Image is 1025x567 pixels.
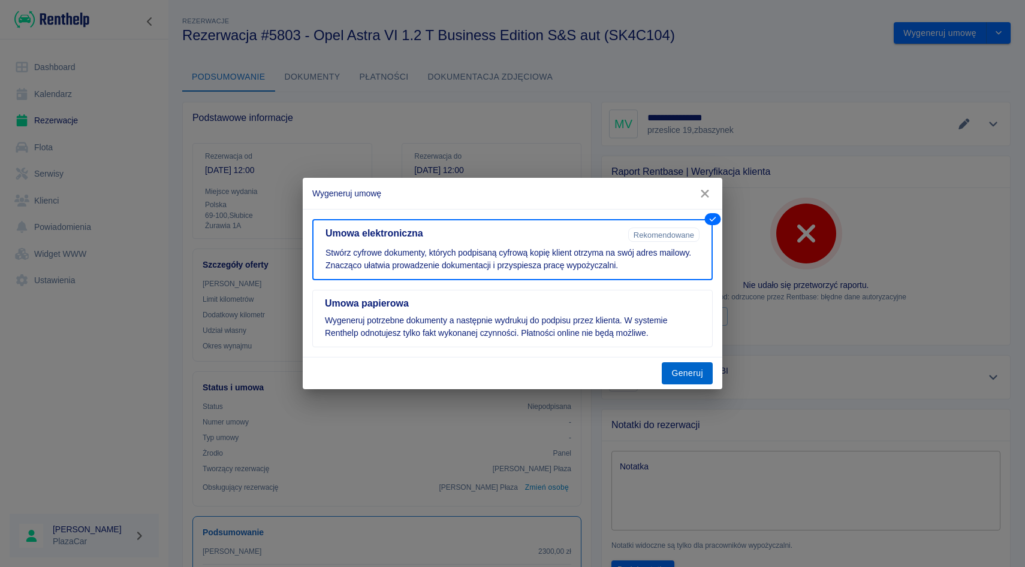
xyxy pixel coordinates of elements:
[325,228,623,239] h5: Umowa elektroniczna
[325,298,700,310] h5: Umowa papierowa
[312,290,713,347] button: Umowa papierowaWygeneruj potrzebne dokumenty a następnie wydrukuj do podpisu przez klienta. W sys...
[325,247,700,272] p: Stwórz cyfrowe dokumenty, których podpisaną cyfrową kopię klient otrzyma na swój adres mailowy. Z...
[325,314,700,339] p: Wygeneruj potrzebne dokumenty a następnie wydrukuj do podpisu przez klienta. W systemie Renthelp ...
[312,219,713,280] button: Umowa elektronicznaRekomendowaneStwórz cyfrowe dokumenty, których podpisaną cyfrową kopię klient ...
[662,362,713,384] button: Generuj
[629,231,699,239] span: Rekomendowane
[303,178,722,209] h2: Wygeneruj umowę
